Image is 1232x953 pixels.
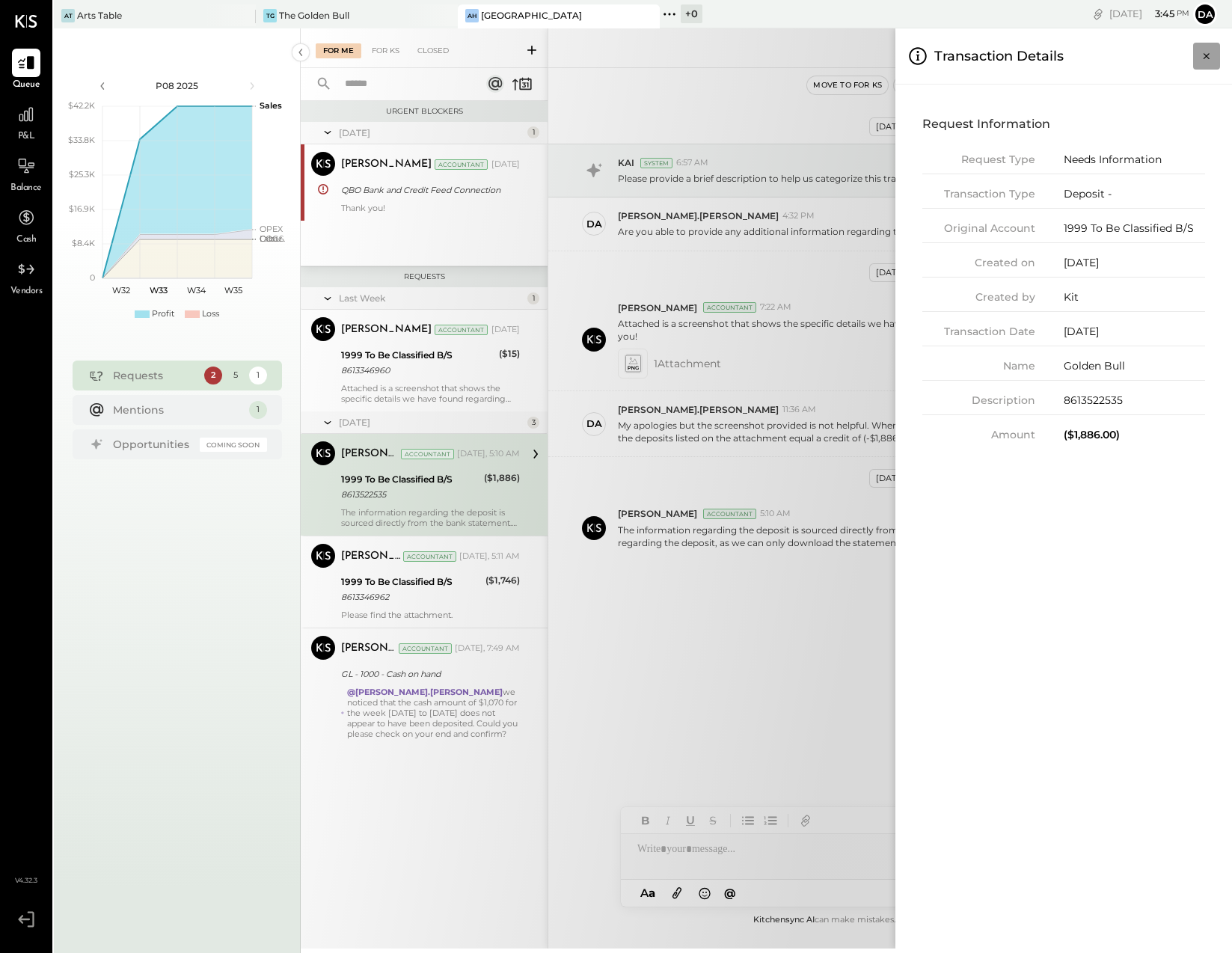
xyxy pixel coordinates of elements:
[68,135,95,145] text: $33.8K
[1109,7,1189,21] div: [DATE]
[13,79,40,92] span: Queue
[263,9,277,22] div: TG
[922,221,1035,236] div: Original Account
[69,169,95,180] text: $25.3K
[934,40,1064,72] h3: Transaction Details
[90,272,95,283] text: 0
[1,152,52,195] a: Balance
[922,358,1035,374] div: Name
[922,255,1035,271] div: Created on
[922,186,1035,202] div: Transaction Type
[1064,255,1205,271] div: [DATE]
[1064,358,1205,374] div: Golden Bull
[113,368,197,383] div: Requests
[1064,393,1205,408] div: 8613522535
[1064,324,1205,340] div: [DATE]
[152,308,174,320] div: Profit
[1193,2,1217,26] button: da
[224,285,242,295] text: W35
[150,285,168,295] text: W33
[10,182,42,195] span: Balance
[72,238,95,248] text: $8.4K
[1,100,52,144] a: P&L
[200,438,267,452] div: Coming Soon
[922,393,1035,408] div: Description
[68,100,95,111] text: $42.2K
[1064,221,1205,236] div: 1999 To Be Classified B/S
[113,437,192,452] div: Opportunities
[112,285,130,295] text: W32
[465,9,479,22] div: AH
[114,79,241,92] div: P08 2025
[1193,43,1220,70] button: Close panel
[681,4,702,23] div: + 0
[1064,427,1205,443] div: ($1,886.00)
[61,9,75,22] div: AT
[922,427,1035,443] div: Amount
[77,9,122,22] div: Arts Table
[481,9,582,22] div: [GEOGRAPHIC_DATA]
[18,130,35,144] span: P&L
[1,49,52,92] a: Queue
[260,100,282,111] text: Sales
[1064,289,1205,305] div: Kit
[186,285,206,295] text: W34
[113,402,242,417] div: Mentions
[922,111,1205,137] h4: Request Information
[1091,6,1106,22] div: copy link
[922,289,1035,305] div: Created by
[922,324,1035,340] div: Transaction Date
[260,224,284,234] text: OPEX
[69,203,95,214] text: $16.9K
[249,401,267,419] div: 1
[249,367,267,384] div: 1
[279,9,349,22] div: The Golden Bull
[1,255,52,298] a: Vendors
[16,233,36,247] span: Cash
[227,367,245,384] div: 5
[260,233,285,244] text: Occu...
[10,285,43,298] span: Vendors
[1064,186,1205,202] div: Deposit -
[1064,152,1205,168] div: Needs Information
[202,308,219,320] div: Loss
[1,203,52,247] a: Cash
[922,152,1035,168] div: Request Type
[204,367,222,384] div: 2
